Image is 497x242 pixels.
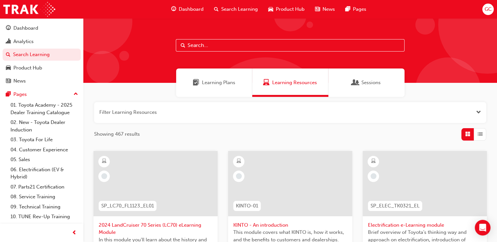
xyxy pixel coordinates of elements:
[8,222,81,232] a: All Pages
[263,3,310,16] a: car-iconProduct Hub
[3,88,81,100] button: Pages
[74,90,78,98] span: up-icon
[221,6,258,13] span: Search Learning
[176,68,252,97] a: Learning PlansLearning Plans
[181,42,185,49] span: Search
[8,155,81,165] a: 05. Sales
[371,173,376,179] span: learningRecordVerb_NONE-icon
[353,6,366,13] span: Pages
[371,157,376,166] span: learningResourceType_ELEARNING-icon
[6,78,11,84] span: news-icon
[6,52,10,58] span: search-icon
[6,39,11,45] span: chart-icon
[101,173,107,179] span: learningRecordVerb_NONE-icon
[478,130,483,138] span: List
[166,3,209,16] a: guage-iconDashboard
[13,24,38,32] div: Dashboard
[368,221,482,229] span: Electrification e-Learning module
[345,5,350,13] span: pages-icon
[272,79,317,86] span: Learning Resources
[179,6,204,13] span: Dashboard
[236,173,242,179] span: learningRecordVerb_NONE-icon
[99,221,212,236] span: 2024 LandCruiser 70 Series (LC70) eLearning Module
[361,79,381,86] span: Sessions
[13,38,34,45] div: Analytics
[352,79,359,86] span: Sessions
[8,202,81,212] a: 09. Technical Training
[6,65,11,71] span: car-icon
[171,5,176,13] span: guage-icon
[3,49,81,61] a: Search Learning
[3,21,81,88] button: DashboardAnalyticsSearch LearningProduct HubNews
[268,5,273,13] span: car-icon
[13,91,27,98] div: Pages
[3,62,81,74] a: Product Hub
[482,4,494,15] button: GC
[8,165,81,182] a: 06. Electrification (EV & Hybrid)
[237,157,241,166] span: learningResourceType_ELEARNING-icon
[465,130,470,138] span: Grid
[193,79,199,86] span: Learning Plans
[252,68,328,97] a: Learning ResourcesLearning Resources
[3,22,81,34] a: Dashboard
[475,220,490,235] div: Open Intercom Messenger
[8,145,81,155] a: 04. Customer Experience
[176,39,405,52] input: Search...
[3,36,81,48] a: Analytics
[8,212,81,222] a: 10. TUNE Rev-Up Training
[214,5,219,13] span: search-icon
[8,192,81,202] a: 08. Service Training
[8,182,81,192] a: 07. Parts21 Certification
[276,6,305,13] span: Product Hub
[102,157,107,166] span: learningResourceType_ELEARNING-icon
[8,135,81,145] a: 03. Toyota For Life
[13,64,42,72] div: Product Hub
[233,221,347,229] span: KINTO - An introduction
[101,202,154,210] span: SP_LC70_FL1123_EL01
[340,3,372,16] a: pages-iconPages
[484,6,491,13] span: GC
[6,92,11,98] span: pages-icon
[6,25,11,31] span: guage-icon
[72,229,77,237] span: prev-icon
[236,202,258,210] span: KINTO-01
[13,77,26,85] div: News
[310,3,340,16] a: news-iconNews
[323,6,335,13] span: News
[3,75,81,87] a: News
[94,130,140,138] span: Showing 467 results
[476,109,481,116] button: Open the filter
[263,79,270,86] span: Learning Resources
[209,3,263,16] a: search-iconSearch Learning
[328,68,405,97] a: SessionsSessions
[8,100,81,117] a: 01. Toyota Academy - 2025 Dealer Training Catalogue
[202,79,235,86] span: Learning Plans
[8,117,81,135] a: 02. New - Toyota Dealer Induction
[315,5,320,13] span: news-icon
[3,2,55,17] img: Trak
[371,202,420,210] span: SP_ELEC_TK0321_EL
